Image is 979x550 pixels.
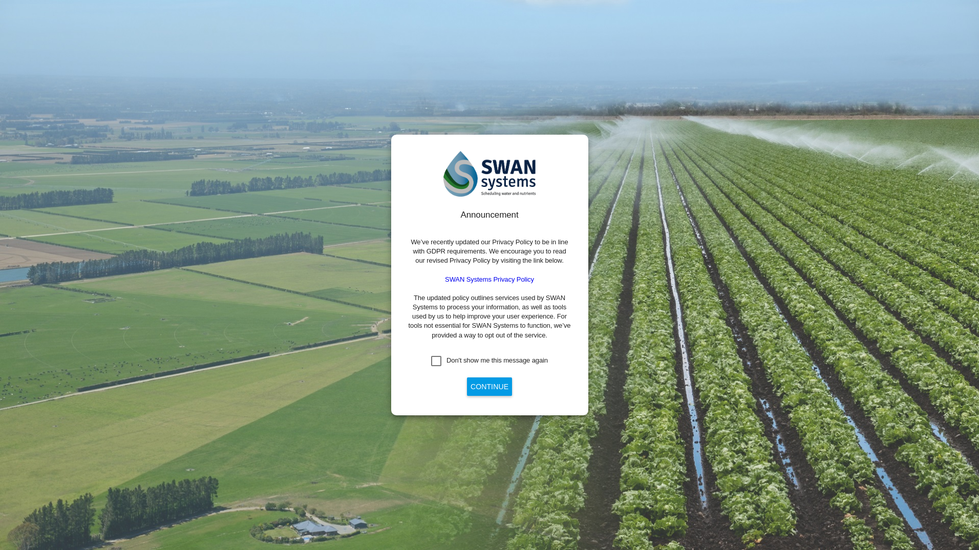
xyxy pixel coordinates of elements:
[411,238,568,264] span: We’ve recently updated our Privacy Policy to be in line with GDPR requirements. We encourage you ...
[443,151,536,197] img: SWAN-Landscape-Logo-Colour.png
[431,356,548,366] md-checkbox: Don't show me this message again
[446,356,548,365] div: Don't show me this message again
[408,209,572,221] div: Announcement
[467,377,512,396] button: Continue
[409,294,571,339] span: The updated policy outlines services used by SWAN Systems to process your information, as well as...
[445,276,534,283] a: SWAN Systems Privacy Policy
